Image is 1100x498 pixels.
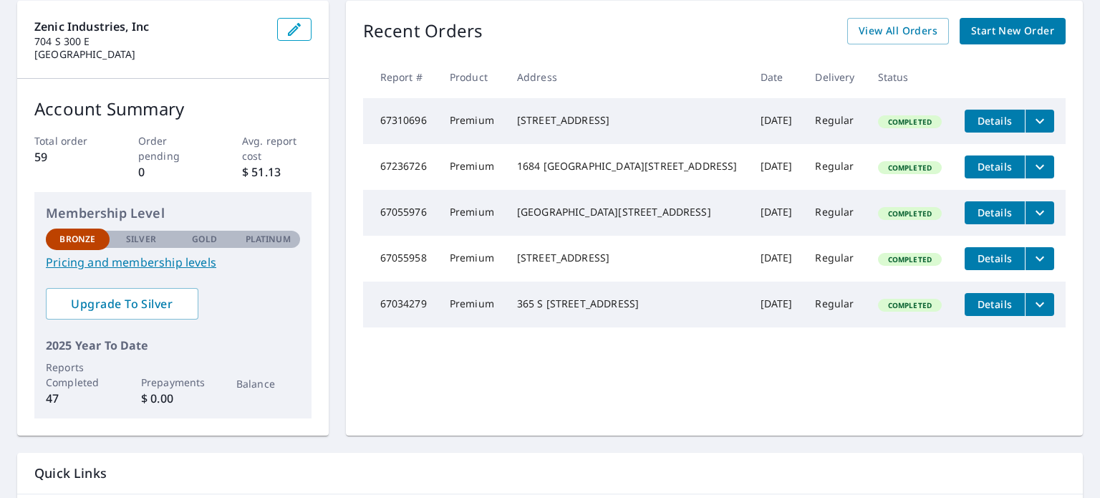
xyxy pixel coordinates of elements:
a: Pricing and membership levels [46,254,300,271]
p: 704 S 300 E [34,35,266,48]
span: Completed [879,209,940,219]
button: detailsBtn-67055976 [965,201,1025,224]
td: Premium [438,190,506,236]
th: Report # [363,56,438,98]
td: [DATE] [749,98,804,144]
th: Date [749,56,804,98]
th: Status [867,56,953,98]
p: Reports Completed [46,360,110,390]
td: Regular [804,190,866,236]
button: filesDropdownBtn-67310696 [1025,110,1054,133]
td: Premium [438,282,506,327]
td: [DATE] [749,282,804,327]
td: Regular [804,282,866,327]
td: Premium [438,236,506,282]
td: Regular [804,98,866,144]
span: Completed [879,117,940,127]
span: Details [973,114,1016,128]
button: filesDropdownBtn-67055976 [1025,201,1054,224]
p: Order pending [138,133,208,163]
div: [STREET_ADDRESS] [517,113,738,128]
button: detailsBtn-67034279 [965,293,1025,316]
span: Start New Order [971,22,1054,40]
p: $ 51.13 [242,163,312,181]
button: filesDropdownBtn-67236726 [1025,155,1054,178]
p: 0 [138,163,208,181]
p: Zenic Industries, Inc [34,18,266,35]
td: [DATE] [749,190,804,236]
span: View All Orders [859,22,937,40]
td: [DATE] [749,236,804,282]
a: Start New Order [960,18,1066,44]
p: Total order [34,133,104,148]
p: [GEOGRAPHIC_DATA] [34,48,266,61]
p: Silver [126,233,156,246]
p: Prepayments [141,375,205,390]
span: Details [973,206,1016,219]
p: Avg. report cost [242,133,312,163]
button: detailsBtn-67055958 [965,247,1025,270]
td: 67310696 [363,98,438,144]
button: filesDropdownBtn-67055958 [1025,247,1054,270]
td: 67034279 [363,282,438,327]
p: 2025 Year To Date [46,337,300,354]
span: Upgrade To Silver [57,296,187,312]
td: 67055976 [363,190,438,236]
p: Recent Orders [363,18,483,44]
td: Premium [438,98,506,144]
td: 67236726 [363,144,438,190]
td: [DATE] [749,144,804,190]
th: Delivery [804,56,866,98]
p: Quick Links [34,464,1066,482]
span: Details [973,297,1016,311]
p: Balance [236,376,300,391]
a: View All Orders [847,18,949,44]
div: [GEOGRAPHIC_DATA][STREET_ADDRESS] [517,205,738,219]
div: 365 S [STREET_ADDRESS] [517,297,738,311]
th: Address [506,56,749,98]
td: Regular [804,144,866,190]
td: Premium [438,144,506,190]
p: Bronze [59,233,95,246]
span: Completed [879,254,940,264]
div: [STREET_ADDRESS] [517,251,738,265]
a: Upgrade To Silver [46,288,198,320]
span: Details [973,252,1016,265]
p: Platinum [246,233,291,246]
td: Regular [804,236,866,282]
span: Completed [879,300,940,310]
p: $ 0.00 [141,390,205,407]
p: 47 [46,390,110,407]
p: 59 [34,148,104,166]
p: Account Summary [34,96,312,122]
p: Gold [192,233,216,246]
button: detailsBtn-67236726 [965,155,1025,178]
span: Completed [879,163,940,173]
button: filesDropdownBtn-67034279 [1025,293,1054,316]
button: detailsBtn-67310696 [965,110,1025,133]
div: 1684 [GEOGRAPHIC_DATA][STREET_ADDRESS] [517,159,738,173]
p: Membership Level [46,203,300,223]
th: Product [438,56,506,98]
span: Details [973,160,1016,173]
td: 67055958 [363,236,438,282]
